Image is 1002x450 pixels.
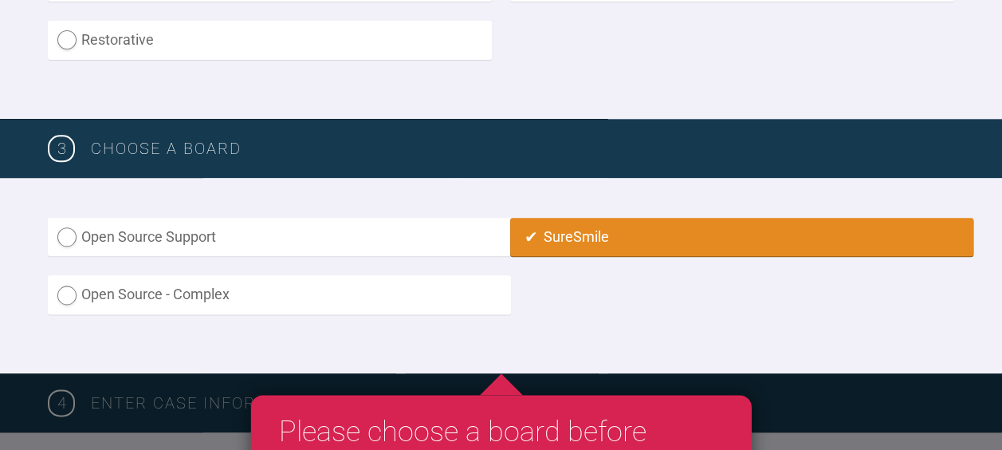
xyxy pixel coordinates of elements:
[48,135,75,162] span: 3
[91,136,954,161] h3: Choose a board
[48,218,511,257] label: Open Source Support
[48,275,511,314] label: Open Source - Complex
[510,218,973,257] label: SureSmile
[48,21,492,60] label: Restorative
